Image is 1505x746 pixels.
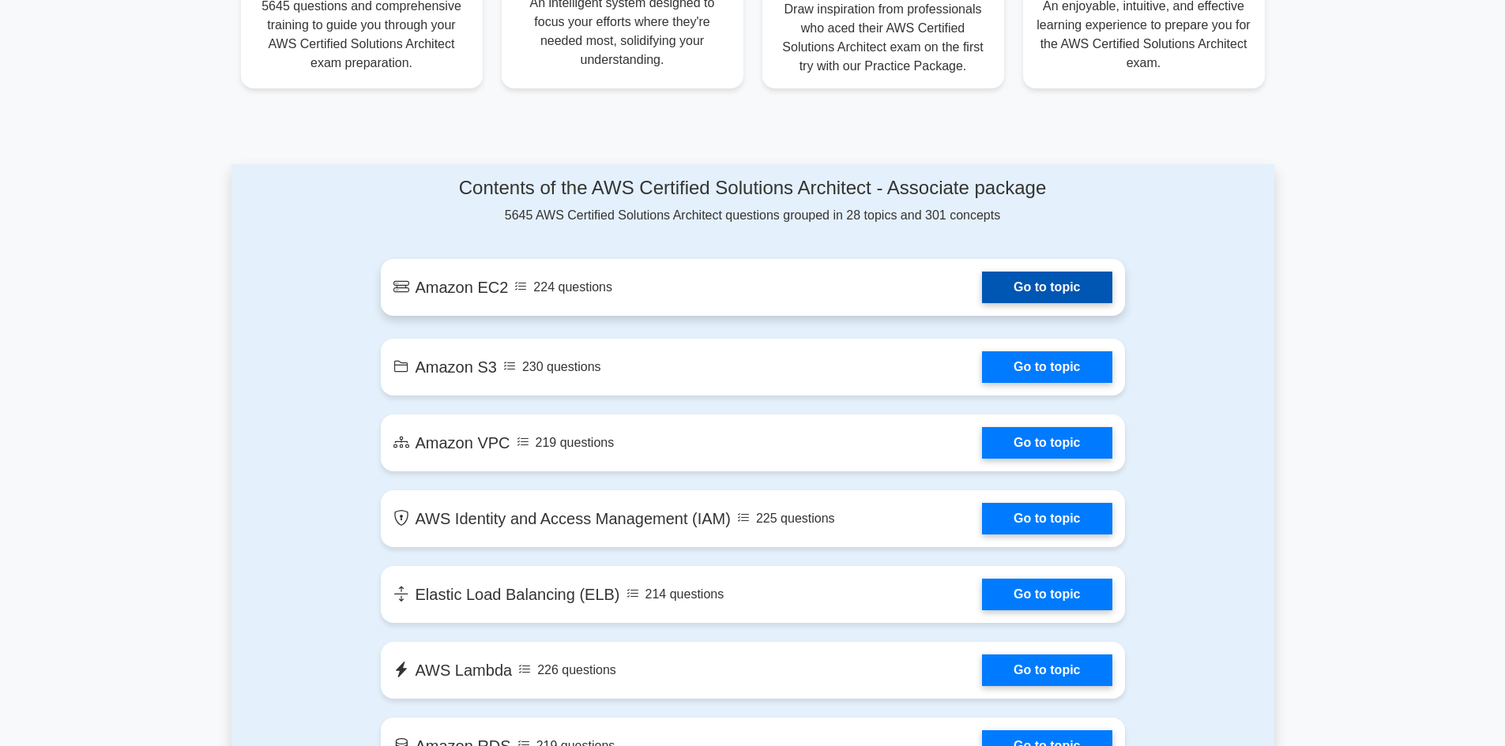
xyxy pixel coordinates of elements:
a: Go to topic [982,503,1112,534]
a: Go to topic [982,654,1112,686]
a: Go to topic [982,272,1112,303]
a: Go to topic [982,351,1112,383]
a: Go to topic [982,427,1112,459]
h4: Contents of the AWS Certified Solutions Architect - Associate package [381,177,1125,200]
a: Go to topic [982,579,1112,610]
div: 5645 AWS Certified Solutions Architect questions grouped in 28 topics and 301 concepts [381,177,1125,225]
